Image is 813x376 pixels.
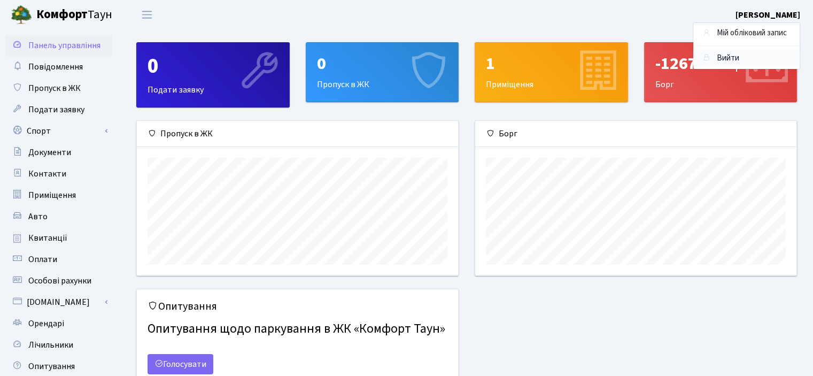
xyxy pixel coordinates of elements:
[28,232,67,244] span: Квитанції
[645,43,797,102] div: Борг
[36,6,112,24] span: Таун
[5,227,112,249] a: Квитанції
[475,42,628,102] a: 1Приміщення
[306,43,459,102] div: Пропуск в ЖК
[28,254,57,265] span: Оплати
[28,318,64,329] span: Орендарі
[28,61,83,73] span: Повідомлення
[148,53,278,79] div: 0
[486,53,617,74] div: 1
[137,121,458,147] div: Пропуск в ЖК
[475,43,628,102] div: Приміщення
[134,6,160,24] button: Переключити навігацію
[136,42,290,108] a: 0Подати заявку
[28,82,81,94] span: Пропуск в ЖК
[475,121,796,147] div: Борг
[5,120,112,142] a: Спорт
[693,50,800,67] a: Вийти
[28,339,73,351] span: Лічильники
[5,291,112,313] a: [DOMAIN_NAME]
[28,211,48,222] span: Авто
[317,53,448,74] div: 0
[5,78,112,99] a: Пропуск в ЖК
[148,317,447,341] h4: Опитування щодо паркування в ЖК «Комфорт Таун»
[36,6,88,23] b: Комфорт
[28,275,91,287] span: Особові рахунки
[5,313,112,334] a: Орендарі
[148,300,447,313] h5: Опитування
[5,249,112,270] a: Оплати
[28,360,75,372] span: Опитування
[655,53,786,74] div: -12679.96
[148,354,213,374] a: Голосувати
[5,56,112,78] a: Повідомлення
[687,24,813,46] nav: breadcrumb
[28,168,66,180] span: Контакти
[5,99,112,120] a: Подати заявку
[306,42,459,102] a: 0Пропуск в ЖК
[693,25,800,42] a: Мій обліковий запис
[5,163,112,185] a: Контакти
[28,40,100,51] span: Панель управління
[28,189,76,201] span: Приміщення
[28,104,84,116] span: Подати заявку
[5,142,112,163] a: Документи
[28,147,71,158] span: Документи
[735,9,800,21] a: [PERSON_NAME]
[5,35,112,56] a: Панель управління
[11,4,32,26] img: logo.png
[137,43,289,107] div: Подати заявку
[5,270,112,291] a: Особові рахунки
[5,334,112,356] a: Лічильники
[5,185,112,206] a: Приміщення
[5,206,112,227] a: Авто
